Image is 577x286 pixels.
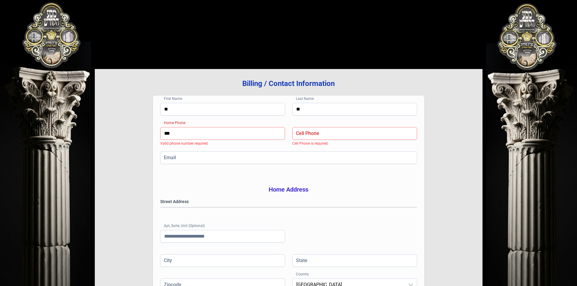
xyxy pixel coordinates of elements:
[160,185,417,194] h3: Home Address
[160,199,417,205] label: Street Address
[104,79,473,88] h3: Billing / Contact Information
[292,141,328,146] span: Cell Phone is required
[160,141,208,146] span: Valid phone number required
